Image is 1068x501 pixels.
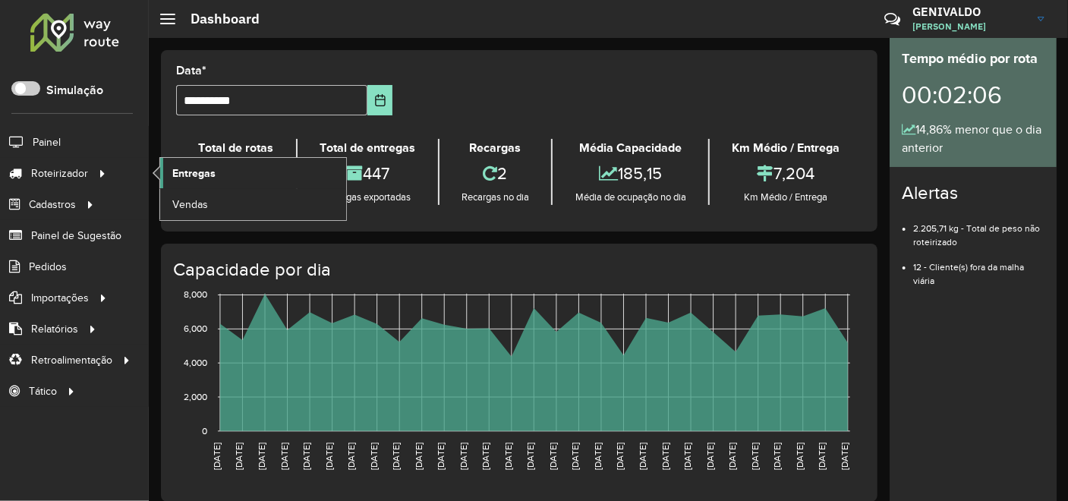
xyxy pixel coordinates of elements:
div: 00:02:06 [902,69,1044,121]
div: Média Capacidade [556,139,704,157]
div: 447 [301,157,434,190]
text: [DATE] [257,443,266,470]
text: [DATE] [818,443,827,470]
h4: Capacidade por dia [173,259,862,281]
text: [DATE] [682,443,692,470]
li: 12 - Cliente(s) fora da malha viária [913,249,1044,288]
div: Total de entregas [301,139,434,157]
text: [DATE] [593,443,603,470]
div: Recargas no dia [443,190,548,205]
span: Pedidos [29,259,67,275]
div: Total de rotas [180,139,292,157]
div: Média de ocupação no dia [556,190,704,205]
text: [DATE] [571,443,581,470]
div: 7,204 [714,157,858,190]
text: [DATE] [279,443,289,470]
text: [DATE] [346,443,356,470]
text: [DATE] [638,443,647,470]
div: Tempo médio por rota [902,49,1044,69]
button: Choose Date [367,85,392,115]
text: [DATE] [750,443,760,470]
span: Entregas [172,165,216,181]
span: Painel de Sugestão [31,228,121,244]
div: Críticas? Dúvidas? Elogios? Sugestões? Entre em contato conosco! [703,5,862,46]
text: [DATE] [795,443,805,470]
span: Retroalimentação [31,352,112,368]
text: [DATE] [616,443,625,470]
div: Km Médio / Entrega [714,190,858,205]
text: [DATE] [548,443,558,470]
text: 0 [202,426,207,436]
text: 4,000 [184,358,207,367]
a: Vendas [160,189,346,219]
span: Roteirizador [31,165,88,181]
div: Recargas [443,139,548,157]
text: [DATE] [480,443,490,470]
text: 8,000 [184,290,207,300]
text: 2,000 [184,392,207,402]
span: Importações [31,290,89,306]
h4: Alertas [902,182,1044,204]
span: Tático [29,383,57,399]
span: Cadastros [29,197,76,213]
div: 14,86% menor que o dia anterior [902,121,1044,157]
text: [DATE] [369,443,379,470]
span: Painel [33,134,61,150]
div: Entregas exportadas [301,190,434,205]
text: [DATE] [458,443,468,470]
text: [DATE] [234,443,244,470]
li: 2.205,71 kg - Total de peso não roteirizado [913,210,1044,249]
text: [DATE] [526,443,536,470]
span: Relatórios [31,321,78,337]
text: [DATE] [727,443,737,470]
a: Entregas [160,158,346,188]
text: 6,000 [184,324,207,334]
a: Contato Rápido [876,3,909,36]
div: Km Médio / Entrega [714,139,858,157]
span: [PERSON_NAME] [912,20,1026,33]
text: [DATE] [301,443,311,470]
text: [DATE] [772,443,782,470]
h2: Dashboard [175,11,260,27]
text: [DATE] [391,443,401,470]
text: [DATE] [414,443,424,470]
text: [DATE] [840,443,849,470]
h3: GENIVALDO [912,5,1026,19]
div: 185,15 [556,157,704,190]
text: [DATE] [660,443,670,470]
label: Simulação [46,81,103,99]
text: [DATE] [436,443,446,470]
text: [DATE] [212,443,222,470]
label: Data [176,61,206,80]
text: [DATE] [503,443,513,470]
text: [DATE] [324,443,334,470]
span: Vendas [172,197,208,213]
text: [DATE] [705,443,715,470]
div: 2 [443,157,548,190]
